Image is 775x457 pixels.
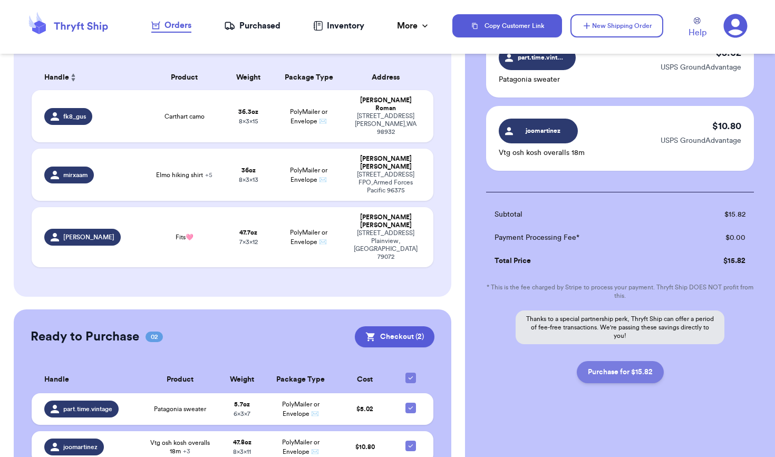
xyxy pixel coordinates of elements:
span: PolyMailer or Envelope ✉️ [290,109,327,124]
a: Inventory [313,20,364,32]
td: $ 0.00 [680,226,754,249]
div: [STREET_ADDRESS] [PERSON_NAME] , WA 98932 [351,112,420,136]
span: Patagonia sweater [154,405,206,413]
div: [PERSON_NAME] Roman [351,96,420,112]
span: Elmo hiking shirt [156,171,212,179]
span: PolyMailer or Envelope ✉️ [282,439,319,455]
th: Package Type [273,65,345,90]
button: Checkout (2) [355,326,434,347]
strong: 47.7 oz [239,229,257,236]
div: [PERSON_NAME] [PERSON_NAME] [351,155,420,171]
a: Orders [151,19,191,33]
div: [PERSON_NAME] [PERSON_NAME] [351,213,420,229]
p: Patagonia sweater [499,74,576,85]
span: 02 [146,332,163,342]
td: $ 15.82 [680,203,754,226]
th: Weight [219,366,266,393]
span: Handle [44,374,69,385]
th: Package Type [266,366,336,393]
span: 7 x 3 x 12 [239,239,258,245]
p: USPS GroundAdvantage [661,135,741,146]
button: Purchase for $15.82 [577,361,664,383]
span: Help [689,26,706,39]
p: USPS GroundAdvantage [661,62,741,73]
th: Address [345,65,433,90]
span: [PERSON_NAME] [63,233,114,241]
button: New Shipping Order [570,14,663,37]
strong: 36.3 oz [238,109,258,115]
p: * This is the fee charged by Stripe to process your payment. Thryft Ship DOES NOT profit from this. [486,283,754,300]
span: PolyMailer or Envelope ✉️ [282,401,319,417]
button: Sort ascending [69,71,77,84]
td: Payment Processing Fee* [486,226,680,249]
th: Product [141,366,219,393]
th: Cost [336,366,394,393]
span: Vtg osh kosh overalls 18m [147,439,212,455]
p: Thanks to a special partnership perk, Thryft Ship can offer a period of fee-free transactions. We... [516,310,724,344]
th: Product [144,65,225,90]
span: joomartinez [518,126,568,135]
a: Help [689,17,706,39]
strong: 47.8 oz [233,439,251,445]
span: + 5 [205,172,212,178]
span: 8 x 3 x 11 [233,449,251,455]
strong: 5.7 oz [234,401,250,407]
span: 8 x 3 x 13 [239,177,258,183]
td: Total Price [486,249,680,273]
span: fk8_gus [63,112,86,121]
button: Copy Customer Link [452,14,562,37]
span: 8 x 3 x 15 [239,118,258,124]
span: + 3 [183,448,190,454]
span: PolyMailer or Envelope ✉️ [290,167,327,183]
div: More [397,20,430,32]
div: [STREET_ADDRESS] FPO , Armed Forces Pacific 96375 [351,171,420,195]
div: Orders [151,19,191,32]
span: PolyMailer or Envelope ✉️ [290,229,327,245]
span: joomartinez [63,443,98,451]
a: Purchased [224,20,280,32]
th: Weight [225,65,273,90]
span: $ 5.02 [356,406,373,412]
span: mirxaam [63,171,88,179]
h2: Ready to Purchase [31,328,139,345]
td: Subtotal [486,203,680,226]
strong: 36 oz [241,167,256,173]
span: part.time.vintage [63,405,112,413]
p: $ 10.80 [712,119,741,133]
td: $ 15.82 [680,249,754,273]
span: Handle [44,72,69,83]
span: Carthart camo [164,112,205,121]
span: 6 x 3 x 7 [234,411,250,417]
span: $ 10.80 [355,444,375,450]
span: Fits🩷 [176,233,193,241]
span: part.time.vintage [518,53,566,62]
div: [STREET_ADDRESS] Plainview , [GEOGRAPHIC_DATA] 79072 [351,229,420,261]
p: Vtg osh kosh overalls 18m [499,148,585,158]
